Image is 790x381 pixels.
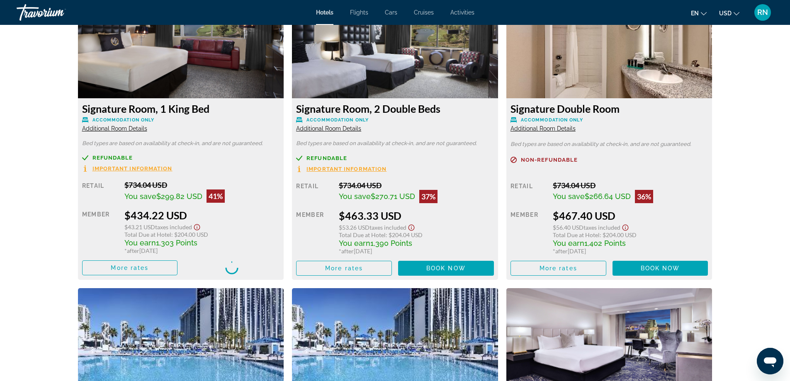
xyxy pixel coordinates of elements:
h3: Signature Double Room [510,102,708,115]
span: More rates [325,265,363,272]
span: Accommodation Only [92,117,155,123]
a: Travorium [17,2,100,23]
button: Important Information [296,165,386,172]
button: Show Taxes and Fees disclaimer [406,222,416,231]
span: Total Due at Hotel [553,231,600,238]
span: Important Information [306,166,386,172]
span: 1,390 Points [370,239,412,248]
button: User Menu [752,4,773,21]
div: Retail [510,181,547,203]
span: Additional Room Details [296,125,361,132]
a: Activities [450,9,474,16]
span: $53.26 USD [339,224,369,231]
span: You earn [339,239,370,248]
span: Refundable [306,155,347,161]
a: Refundable [82,155,280,161]
button: Book now [613,261,708,276]
div: : $204.04 USD [339,231,494,238]
span: Taxes included [155,223,192,231]
div: $734.04 USD [553,181,708,190]
span: 1,402 Points [584,239,626,248]
p: Bed types are based on availability at check-in, and are not guaranteed. [82,141,280,146]
a: Cruises [414,9,434,16]
span: You earn [124,238,156,247]
div: * [DATE] [339,248,494,255]
button: Change currency [719,7,739,19]
span: You save [124,192,156,201]
span: Important Information [92,166,173,171]
p: Bed types are based on availability at check-in, and are not guaranteed. [510,141,708,147]
button: More rates [296,261,392,276]
button: More rates [82,260,178,275]
div: Member [82,209,118,254]
button: Show Taxes and Fees disclaimer [192,221,202,231]
span: Additional Room Details [82,125,147,132]
span: Taxes included [369,224,406,231]
div: $734.04 USD [339,181,494,190]
div: $463.33 USD [339,209,494,222]
h3: Signature Room, 1 King Bed [82,102,280,115]
span: RN [757,8,768,17]
div: Member [296,209,332,255]
button: Book now [398,261,494,276]
div: * [DATE] [124,247,280,254]
div: : $204.00 USD [124,231,280,238]
p: Bed types are based on availability at check-in, and are not guaranteed. [296,141,494,146]
span: Additional Room Details [510,125,576,132]
span: $266.64 USD [585,192,631,201]
span: Total Due at Hotel [124,231,171,238]
button: Important Information [82,165,173,172]
span: $270.71 USD [371,192,415,201]
span: en [691,10,699,17]
span: USD [719,10,732,17]
div: Member [510,209,547,255]
span: 1,303 Points [156,238,197,247]
a: Flights [350,9,368,16]
iframe: Button to launch messaging window [757,348,783,374]
div: 36% [635,190,653,203]
span: You save [553,192,585,201]
span: $299.82 USD [156,192,202,201]
span: after [341,248,354,255]
div: Retail [82,180,118,203]
div: : $204.00 USD [553,231,708,238]
span: You earn [553,239,584,248]
div: $734.04 USD [124,180,280,189]
span: Accommodation Only [306,117,369,123]
button: Change language [691,7,707,19]
div: * [DATE] [553,248,708,255]
button: Show Taxes and Fees disclaimer [620,222,630,231]
button: More rates [510,261,606,276]
span: Book now [641,265,680,272]
div: Retail [296,181,332,203]
div: 41% [207,189,225,203]
span: Refundable [92,155,133,160]
a: Refundable [296,155,494,161]
span: You save [339,192,371,201]
span: Accommodation Only [521,117,583,123]
span: Total Due at Hotel [339,231,386,238]
div: 37% [419,190,438,203]
div: $434.22 USD [124,209,280,221]
a: Hotels [316,9,333,16]
span: Book now [426,265,466,272]
span: after [127,247,139,254]
span: after [555,248,568,255]
span: $56.40 USD [553,224,583,231]
h3: Signature Room, 2 Double Beds [296,102,494,115]
span: Taxes included [583,224,620,231]
span: More rates [111,265,148,271]
span: Non-refundable [521,157,578,163]
a: Cars [385,9,397,16]
div: $467.40 USD [553,209,708,222]
span: $43.21 USD [124,223,155,231]
span: More rates [540,265,577,272]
